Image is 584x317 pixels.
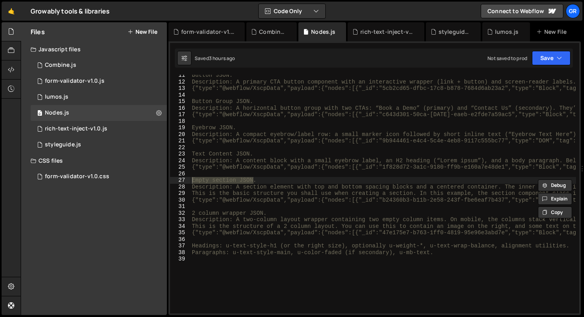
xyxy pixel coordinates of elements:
div: 21 [170,138,190,144]
div: Not saved to prod [487,55,527,62]
div: 20 [170,131,190,138]
div: 22 [170,144,190,151]
div: lumos.js [495,28,518,36]
button: Save [532,51,570,65]
div: 16001/43069.js [31,121,167,137]
div: 13 [170,85,190,92]
button: Copy [538,206,572,218]
div: 19 [170,124,190,131]
div: styleguide.js [439,28,471,36]
a: Connect to Webflow [481,4,563,18]
div: 35 [170,229,190,236]
a: 🤙 [2,2,21,21]
div: 15 [170,98,190,105]
div: 38 [170,249,190,256]
h2: Files [31,27,45,36]
div: 36 [170,236,190,243]
div: 29 [170,190,190,197]
div: 28 [170,184,190,191]
div: Javascript files [21,41,167,57]
div: form-validator-v1.0.js [181,28,235,36]
a: Gr [566,4,580,18]
div: Nodes.js [311,28,335,36]
div: 34 [170,223,190,230]
div: 3 hours ago [209,55,235,62]
div: 12 [170,79,190,86]
div: 26 [170,171,190,177]
div: 14 [170,92,190,99]
button: New File [128,29,157,35]
span: 0 [37,111,42,117]
div: 39 [170,256,190,263]
div: 16001/46864.js [31,57,167,73]
div: 16001/42843.css [31,169,167,185]
div: 16001/46823.js [31,105,167,121]
div: rich-text-inject-v1.0.js [45,125,107,132]
div: 37 [170,243,190,249]
div: 11 [170,72,190,79]
div: rich-text-inject-v1.0.js [360,28,414,36]
button: Debug [538,179,572,191]
div: 17 [170,111,190,118]
div: styleguide.js [45,141,81,148]
div: 30 [170,197,190,204]
div: 18 [170,118,190,125]
div: Saved [195,55,235,62]
div: 33 [170,216,190,223]
button: Code Only [259,4,325,18]
div: form-validator-v1.0.css [45,173,109,180]
div: 27 [170,177,190,184]
div: 23 [170,151,190,158]
div: CSS files [21,153,167,169]
div: 24 [170,158,190,164]
div: 16001/42841.js [31,73,167,89]
div: Combine.js [45,62,76,69]
div: 16001/46720.js [31,137,167,153]
div: 16 [170,105,190,112]
div: 32 [170,210,190,217]
div: 31 [170,203,190,210]
div: Combine.js [259,28,287,36]
button: Explain [538,193,572,205]
div: form-validator-v1.0.js [45,78,104,85]
div: 16001/43172.js [31,89,167,105]
div: 25 [170,164,190,171]
div: Nodes.js [45,109,69,117]
div: lumos.js [45,93,68,101]
div: Growably tools & libraries [31,6,110,16]
div: New File [536,28,570,36]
